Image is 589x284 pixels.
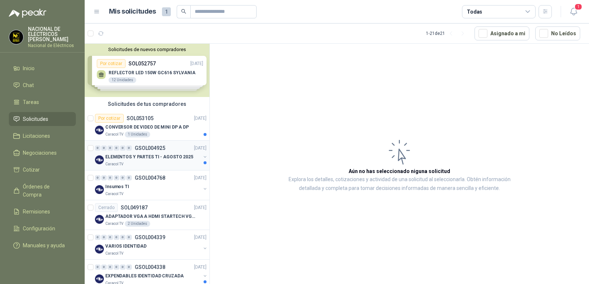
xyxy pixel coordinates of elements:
div: 0 [107,265,113,270]
div: 0 [114,175,119,180]
a: Por cotizarSOL053105[DATE] Company LogoCONVERSOR DE VIDEO DE MINI DP A DPCaracol TV1 Unidades [85,111,209,141]
span: 1 [162,7,171,16]
a: 0 0 0 0 0 0 GSOL004339[DATE] Company LogoVARIOS IDENTIDADCaracol TV [95,233,208,256]
div: 1 Unidades [125,132,150,137]
p: SOL053105 [127,116,154,121]
h3: Aún no has seleccionado niguna solicitud [349,167,450,175]
a: 0 0 0 0 0 0 GSOL004768[DATE] Company LogoInsumos TICaracol TV [95,173,208,197]
img: Company Logo [95,274,104,283]
div: 0 [126,235,132,240]
a: Manuales y ayuda [9,238,76,252]
span: Solicitudes [23,115,48,123]
span: 1 [574,3,582,10]
div: 1 - 21 de 21 [426,28,469,39]
h1: Mis solicitudes [109,6,156,17]
div: 0 [114,145,119,151]
span: Configuración [23,224,55,233]
p: Caracol TV [105,251,123,256]
p: Caracol TV [105,161,123,167]
div: 0 [126,175,132,180]
p: ADAPTADOR VGA A HDMI STARTECH VGA2HDU. TIENE QUE SER LA MARCA DEL ENLACE ADJUNTO [105,213,197,220]
div: 0 [101,175,107,180]
div: 0 [101,235,107,240]
p: [DATE] [194,115,207,122]
p: GSOL004768 [135,175,165,180]
div: 2 Unidades [125,221,150,227]
div: 0 [120,145,126,151]
span: Cotizar [23,166,40,174]
div: 0 [126,265,132,270]
button: Asignado a mi [475,26,529,40]
div: 0 [107,175,113,180]
div: 0 [120,235,126,240]
p: [DATE] [194,175,207,181]
button: No Leídos [535,26,580,40]
span: Manuales y ayuda [23,241,65,249]
div: 0 [95,265,100,270]
div: 0 [107,235,113,240]
div: Por cotizar [95,114,124,123]
a: Cotizar [9,163,76,177]
img: Company Logo [95,245,104,254]
span: Licitaciones [23,132,50,140]
p: VARIOS IDENTIDAD [105,243,147,250]
a: Solicitudes [9,112,76,126]
span: Tareas [23,98,39,106]
div: 0 [107,145,113,151]
a: Órdenes de Compra [9,180,76,202]
p: GSOL004339 [135,235,165,240]
a: Inicio [9,61,76,75]
a: Negociaciones [9,146,76,160]
div: 0 [120,265,126,270]
span: Chat [23,81,34,89]
a: Chat [9,78,76,92]
img: Company Logo [9,30,23,44]
div: 0 [101,145,107,151]
p: [DATE] [194,145,207,152]
p: SOL049187 [121,205,148,210]
div: Cerrado [95,203,118,212]
span: Remisiones [23,208,50,216]
div: Todas [467,8,482,16]
span: search [181,9,186,14]
p: GSOL004925 [135,145,165,151]
img: Logo peakr [9,9,46,18]
p: Nacional de Eléctricos [28,43,76,48]
p: [DATE] [194,234,207,241]
p: [DATE] [194,204,207,211]
div: 0 [95,145,100,151]
p: CONVERSOR DE VIDEO DE MINI DP A DP [105,124,189,131]
div: 0 [101,265,107,270]
p: Caracol TV [105,132,123,137]
p: Insumos TI [105,183,129,190]
div: 0 [126,145,132,151]
a: 0 0 0 0 0 0 GSOL004925[DATE] Company LogoELEMENTOS Y PARTES TI - AGOSTO 2025Caracol TV [95,144,208,167]
span: Inicio [23,64,35,72]
a: Tareas [9,95,76,109]
button: Solicitudes de nuevos compradores [88,47,207,52]
a: Licitaciones [9,129,76,143]
p: [DATE] [194,264,207,271]
p: ELEMENTOS Y PARTES TI - AGOSTO 2025 [105,154,193,161]
div: 0 [95,175,100,180]
div: 0 [95,235,100,240]
img: Company Logo [95,215,104,224]
p: Caracol TV [105,191,123,197]
p: EXPENDABLES IDENTIDAD CRUZADA [105,273,184,280]
p: GSOL004338 [135,265,165,270]
div: Solicitudes de tus compradores [85,97,209,111]
a: Configuración [9,222,76,236]
img: Company Logo [95,185,104,194]
img: Company Logo [95,126,104,134]
button: 1 [567,5,580,18]
p: Explora los detalles, cotizaciones y actividad de una solicitud al seleccionarla. Obtén informaci... [283,175,515,193]
p: NACIONAL DE ELECTRICOS [PERSON_NAME] [28,26,76,42]
a: Remisiones [9,205,76,219]
img: Company Logo [95,155,104,164]
div: Solicitudes de nuevos compradoresPor cotizarSOL052757[DATE] REFLECTOR LED 150W GC616 SYLVANIA12 U... [85,44,209,97]
div: 0 [120,175,126,180]
p: Caracol TV [105,221,123,227]
a: CerradoSOL049187[DATE] Company LogoADAPTADOR VGA A HDMI STARTECH VGA2HDU. TIENE QUE SER LA MARCA ... [85,200,209,230]
span: Órdenes de Compra [23,183,69,199]
div: 0 [114,265,119,270]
